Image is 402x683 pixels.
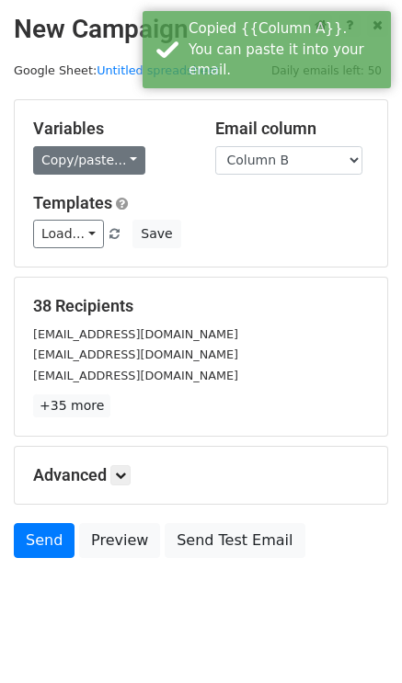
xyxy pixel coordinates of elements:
a: Templates [33,193,112,212]
button: Save [132,220,180,248]
a: Untitled spreadsheet [97,63,219,77]
small: [EMAIL_ADDRESS][DOMAIN_NAME] [33,347,238,361]
a: Copy/paste... [33,146,145,175]
h5: Variables [33,119,188,139]
h5: 38 Recipients [33,296,369,316]
a: +35 more [33,394,110,417]
a: Send Test Email [165,523,304,558]
small: [EMAIL_ADDRESS][DOMAIN_NAME] [33,327,238,341]
h5: Email column [215,119,370,139]
a: Load... [33,220,104,248]
a: Send [14,523,75,558]
a: Preview [79,523,160,558]
small: [EMAIL_ADDRESS][DOMAIN_NAME] [33,369,238,382]
h2: New Campaign [14,14,388,45]
div: Copied {{Column A}}. You can paste it into your email. [189,18,384,81]
small: Google Sheet: [14,63,220,77]
h5: Advanced [33,465,369,485]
